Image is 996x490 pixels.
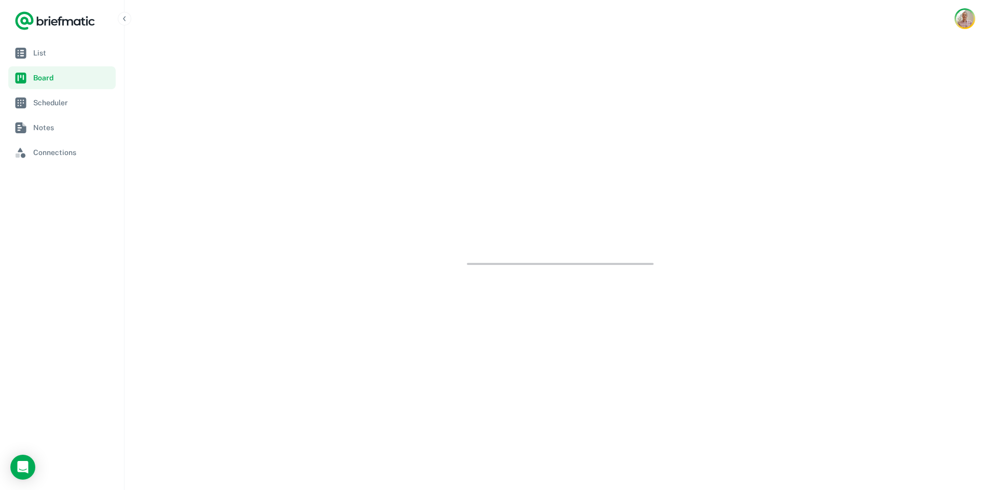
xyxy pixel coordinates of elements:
img: Rob Mark [956,10,974,27]
a: List [8,41,116,64]
span: List [33,47,112,59]
div: Load Chat [10,455,35,480]
a: Notes [8,116,116,139]
span: Scheduler [33,97,112,108]
span: Connections [33,147,112,158]
button: Account button [955,8,975,29]
a: Connections [8,141,116,164]
a: Scheduler [8,91,116,114]
span: Board [33,72,112,83]
a: Logo [15,10,95,31]
span: Notes [33,122,112,133]
a: Board [8,66,116,89]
